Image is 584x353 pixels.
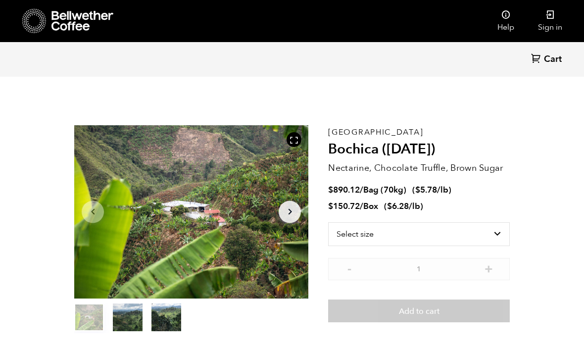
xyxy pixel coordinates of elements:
button: - [343,263,355,273]
span: / [360,201,363,212]
button: Add to cart [328,300,510,322]
span: $ [387,201,392,212]
bdi: 5.78 [415,184,437,196]
span: ( ) [412,184,451,196]
p: Nectarine, Chocolate Truffle, Brown Sugar [328,161,510,175]
span: $ [328,201,333,212]
span: /lb [409,201,420,212]
button: + [483,263,495,273]
bdi: 150.72 [328,201,360,212]
span: /lb [437,184,448,196]
bdi: 890.12 [328,184,360,196]
span: Cart [544,53,562,65]
h2: Bochica ([DATE]) [328,141,510,158]
span: $ [328,184,333,196]
span: $ [415,184,420,196]
span: / [360,184,363,196]
span: Box [363,201,378,212]
span: ( ) [384,201,423,212]
a: Cart [531,53,564,66]
bdi: 6.28 [387,201,409,212]
span: Bag (70kg) [363,184,406,196]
